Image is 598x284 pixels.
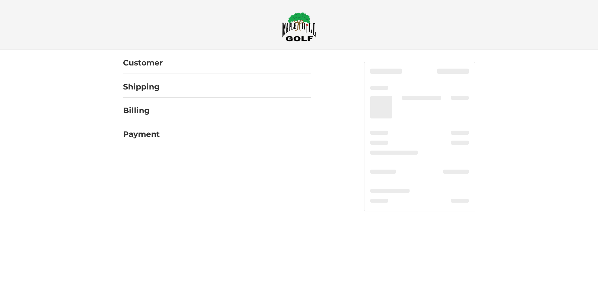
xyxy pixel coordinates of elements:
h2: Shipping [123,82,160,92]
iframe: Gorgias live chat messenger [6,257,74,278]
img: Maple Hill Golf [282,12,316,41]
h2: Billing [123,106,159,115]
h2: Payment [123,129,160,139]
h2: Customer [123,58,163,68]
